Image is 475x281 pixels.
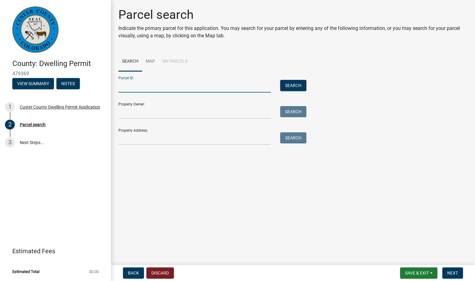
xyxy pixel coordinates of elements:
button: Back [123,267,144,279]
button: Notes [56,78,80,89]
span: Save & Exit [405,271,429,275]
span: Next [447,271,458,275]
img: Custer County, Colorado [12,6,59,53]
a: Search [118,52,142,72]
button: Next [442,267,463,279]
div: 2 [5,120,15,130]
button: Search [280,106,306,117]
a: Map [142,52,159,72]
div: 3 [5,138,15,147]
button: Search [280,80,306,91]
h1: Parcel search [118,7,468,22]
span: 479369 [12,71,99,76]
div: 1 [5,102,15,112]
a: Estimated Fees [5,245,101,257]
span: Back [128,271,139,275]
button: View Summary [12,78,54,89]
wm-modal-confirm: Summary [12,81,54,86]
span: $0.00 [89,270,99,274]
button: Discard [146,267,174,279]
span: Estimated Total [12,270,39,274]
button: Search [280,132,306,143]
div: Custer County Dwelling Permit Application [20,105,100,109]
button: Save & Exit [400,267,437,279]
div: Parcel search [20,122,46,127]
p: Indicate the primary parcel for this application. You may search for your parcel by entering any ... [118,25,468,39]
wm-modal-confirm: Notes [56,81,80,86]
h4: County: Dwelling Permit [12,59,106,68]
